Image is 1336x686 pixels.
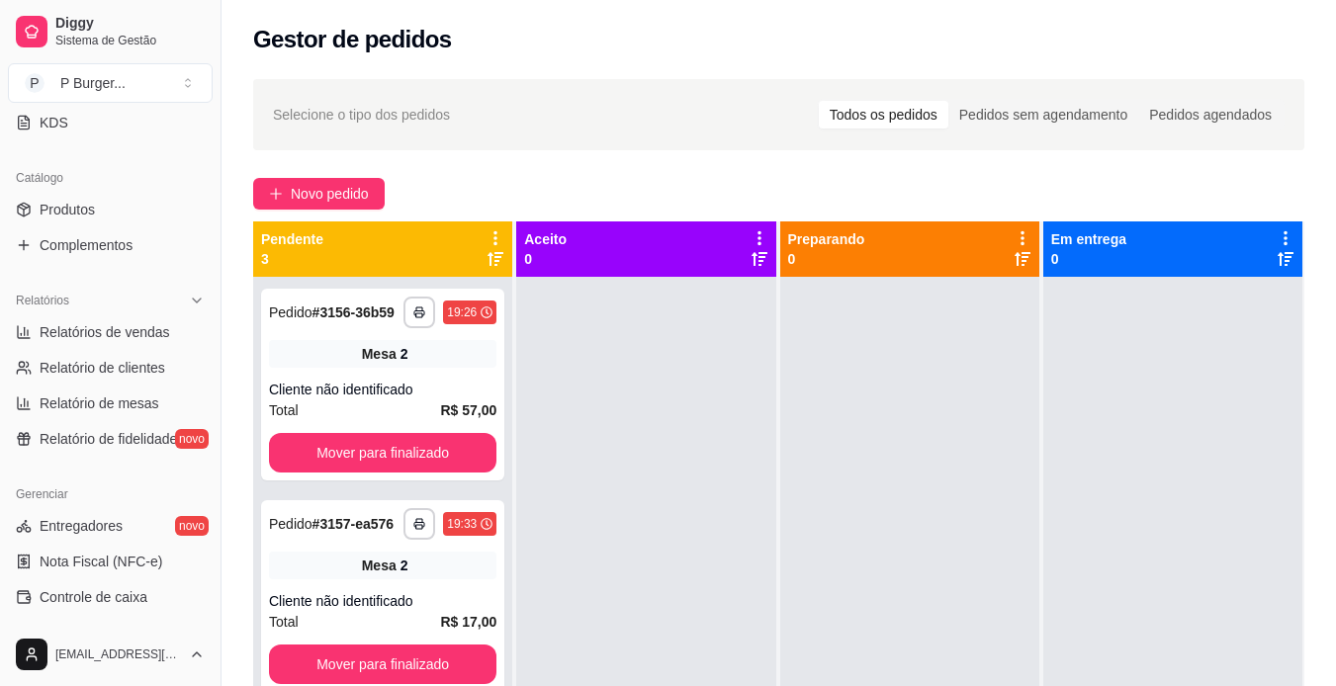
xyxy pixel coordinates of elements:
a: Produtos [8,194,213,225]
p: 0 [788,249,865,269]
a: Controle de caixa [8,581,213,613]
div: 19:26 [447,304,477,320]
a: Nota Fiscal (NFC-e) [8,546,213,577]
span: [EMAIL_ADDRESS][DOMAIN_NAME] [55,646,181,662]
div: P Burger ... [60,73,126,93]
span: Pedido [269,304,312,320]
span: Complementos [40,235,133,255]
a: Entregadoresnovo [8,510,213,542]
div: Pedidos agendados [1138,101,1283,129]
span: Diggy [55,15,205,33]
span: Nota Fiscal (NFC-e) [40,552,162,571]
strong: # 3156-36b59 [312,304,395,320]
div: 19:33 [447,516,477,532]
a: DiggySistema de Gestão [8,8,213,55]
span: Entregadores [40,516,123,536]
button: [EMAIL_ADDRESS][DOMAIN_NAME] [8,631,213,678]
div: Todos os pedidos [819,101,948,129]
strong: # 3157-ea576 [312,516,395,532]
span: Pedido [269,516,312,532]
span: Controle de caixa [40,587,147,607]
button: Mover para finalizado [269,644,496,684]
p: 3 [261,249,323,269]
span: Produtos [40,200,95,219]
p: 0 [524,249,567,269]
div: Pedidos sem agendamento [948,101,1138,129]
h2: Gestor de pedidos [253,24,452,55]
a: Complementos [8,229,213,261]
a: Controle de fiado [8,617,213,648]
a: Relatório de fidelidadenovo [8,423,213,455]
span: Sistema de Gestão [55,33,205,48]
span: Mesa [362,556,397,575]
div: Cliente não identificado [269,380,496,399]
a: KDS [8,107,213,138]
strong: R$ 17,00 [440,614,496,630]
span: Relatório de clientes [40,358,165,378]
button: Mover para finalizado [269,433,496,472]
span: Relatórios de vendas [40,322,170,342]
p: Em entrega [1051,229,1126,249]
span: Relatório de fidelidade [40,429,177,449]
p: Aceito [524,229,567,249]
span: KDS [40,113,68,132]
p: Preparando [788,229,865,249]
button: Novo pedido [253,178,385,210]
span: Relatórios [16,293,69,308]
span: Total [269,611,299,633]
div: 2 [401,556,408,575]
a: Relatório de clientes [8,352,213,384]
a: Relatório de mesas [8,387,213,419]
span: Mesa [362,344,397,364]
p: Pendente [261,229,323,249]
span: plus [269,187,283,201]
span: P [25,73,45,93]
span: Novo pedido [291,183,369,205]
div: Gerenciar [8,478,213,510]
p: 0 [1051,249,1126,269]
span: Selecione o tipo dos pedidos [273,104,450,126]
button: Select a team [8,63,213,103]
div: Catálogo [8,162,213,194]
div: 2 [401,344,408,364]
div: Cliente não identificado [269,591,496,611]
a: Relatórios de vendas [8,316,213,348]
span: Total [269,399,299,421]
span: Relatório de mesas [40,393,159,413]
strong: R$ 57,00 [440,402,496,418]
